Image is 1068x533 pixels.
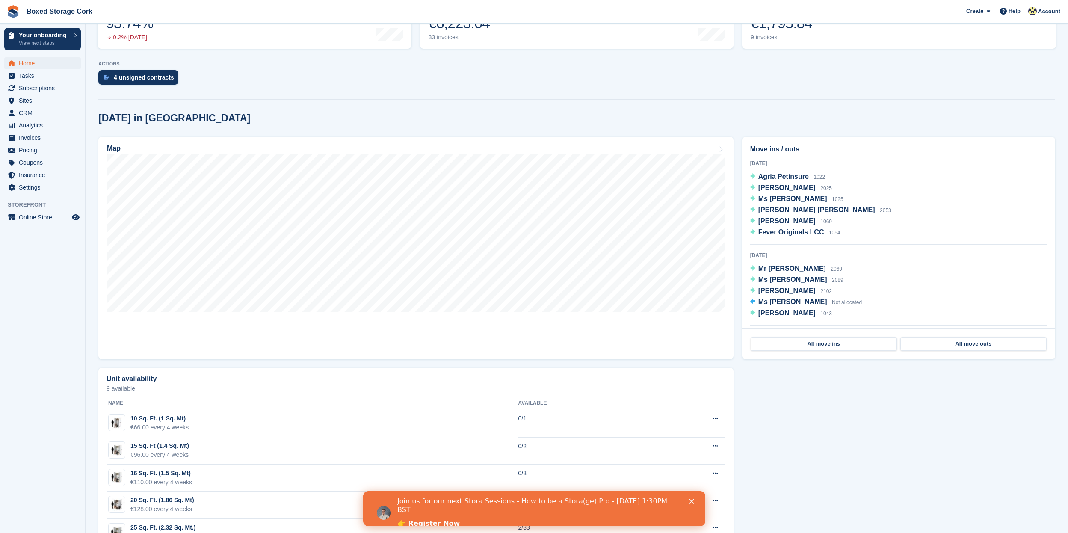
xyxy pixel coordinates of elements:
[518,410,646,437] td: 0/1
[4,82,81,94] a: menu
[758,287,816,294] span: [PERSON_NAME]
[751,337,897,351] a: All move ins
[1028,7,1037,15] img: Adam Paul
[750,172,825,183] a: Agria Petinsure 1022
[820,288,832,294] span: 2102
[750,264,842,275] a: Mr [PERSON_NAME] 2069
[829,230,840,236] span: 1054
[750,227,840,238] a: Fever Originals LCC 1054
[4,28,81,50] a: Your onboarding View next steps
[130,423,189,432] div: €66.00 every 4 weeks
[4,181,81,193] a: menu
[750,183,832,194] a: [PERSON_NAME] 2025
[4,132,81,144] a: menu
[1009,7,1021,15] span: Help
[19,119,70,131] span: Analytics
[19,132,70,144] span: Invoices
[4,70,81,82] a: menu
[130,441,189,450] div: 15 Sq. Ft (1.4 Sq. Mt)
[750,160,1047,167] div: [DATE]
[4,211,81,223] a: menu
[19,57,70,69] span: Home
[109,444,125,456] img: 15-sqft-unit.jpg
[1038,7,1060,16] span: Account
[751,15,812,32] div: €1,795.84
[832,299,862,305] span: Not allocated
[758,309,816,317] span: [PERSON_NAME]
[750,252,1047,259] div: [DATE]
[109,417,125,429] img: 10-sqft-unit%20(4).jpg
[19,144,70,156] span: Pricing
[23,4,96,18] a: Boxed Storage Cork
[900,337,1047,351] a: All move outs
[4,169,81,181] a: menu
[758,206,875,213] span: [PERSON_NAME] [PERSON_NAME]
[4,57,81,69] a: menu
[98,113,250,124] h2: [DATE] in [GEOGRAPHIC_DATA]
[71,212,81,222] a: Preview store
[820,185,832,191] span: 2025
[19,107,70,119] span: CRM
[750,286,832,297] a: [PERSON_NAME] 2102
[750,308,832,319] a: [PERSON_NAME] 1043
[429,34,492,41] div: 33 invoices
[19,211,70,223] span: Online Store
[104,75,109,80] img: contract_signature_icon-13c848040528278c33f63329250d36e43548de30e8caae1d1a13099fd9432cc5.svg
[751,34,812,41] div: 9 invoices
[130,469,192,478] div: 16 Sq. Ft. (1.5 Sq. Mt)
[19,39,70,47] p: View next steps
[98,61,1055,67] p: ACTIONS
[820,311,832,317] span: 1043
[8,201,85,209] span: Storefront
[130,496,194,505] div: 20 Sq. Ft. (1.86 Sq. Mt)
[820,219,832,225] span: 1069
[750,194,843,205] a: Ms [PERSON_NAME] 1025
[518,465,646,492] td: 0/3
[98,137,734,359] a: Map
[758,184,816,191] span: [PERSON_NAME]
[106,34,153,41] div: 0.2% [DATE]
[326,8,334,13] div: Close
[19,95,70,107] span: Sites
[750,205,891,216] a: [PERSON_NAME] [PERSON_NAME] 2053
[19,157,70,169] span: Coupons
[109,471,125,483] img: 16-sqft.jpg
[4,144,81,156] a: menu
[107,145,121,152] h2: Map
[750,144,1047,154] h2: Move ins / outs
[19,82,70,94] span: Subscriptions
[109,498,125,511] img: 20-sqft-unit%20(1).jpg
[4,95,81,107] a: menu
[107,397,518,410] th: Name
[19,181,70,193] span: Settings
[750,216,832,227] a: [PERSON_NAME] 1069
[130,505,194,514] div: €128.00 every 4 weeks
[98,70,183,89] a: 4 unsigned contracts
[758,195,827,202] span: Ms [PERSON_NAME]
[518,397,646,410] th: Available
[114,74,174,81] div: 4 unsigned contracts
[130,523,195,532] div: 25 Sq. Ft. (2.32 Sq. Mt.)
[758,173,809,180] span: Agria Petinsure
[130,414,189,423] div: 10 Sq. Ft. (1 Sq. Mt)
[758,276,827,283] span: Ms [PERSON_NAME]
[107,375,157,383] h2: Unit availability
[130,478,192,487] div: €110.00 every 4 weeks
[832,277,843,283] span: 2089
[758,217,816,225] span: [PERSON_NAME]
[758,265,826,272] span: Mr [PERSON_NAME]
[518,437,646,465] td: 0/2
[107,385,725,391] p: 9 available
[4,119,81,131] a: menu
[34,28,97,38] a: 👉 Register Now
[106,15,153,32] div: 93.74%
[7,5,20,18] img: stora-icon-8386f47178a22dfd0bd8f6a31ec36ba5ce8667c1dd55bd0f319d3a0aa187defe.svg
[4,157,81,169] a: menu
[4,107,81,119] a: menu
[363,491,705,526] iframe: Intercom live chat banner
[19,169,70,181] span: Insurance
[19,32,70,38] p: Your onboarding
[758,298,827,305] span: Ms [PERSON_NAME]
